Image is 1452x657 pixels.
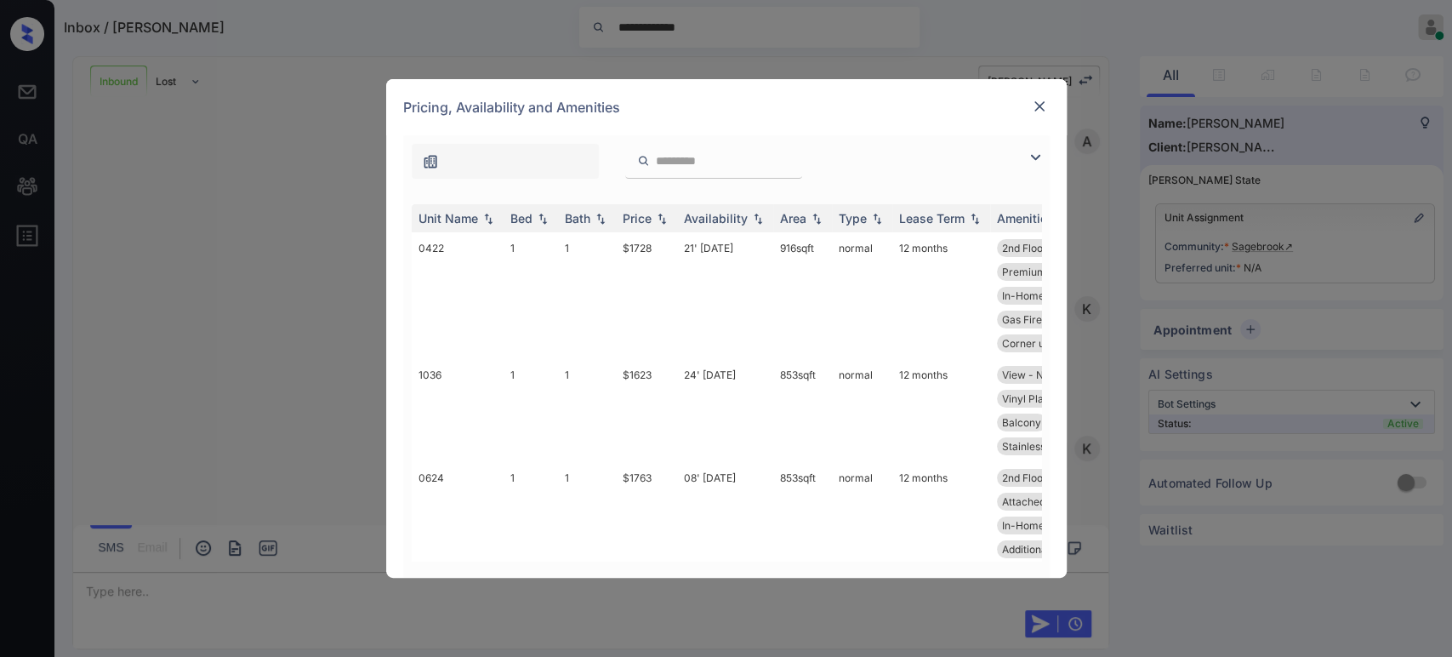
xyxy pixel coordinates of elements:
td: 08' [DATE] [677,462,773,565]
span: View - North [1002,368,1063,381]
td: 0422 [412,232,504,359]
td: 0624 [412,462,504,565]
td: normal [832,359,892,462]
img: sorting [868,213,885,225]
img: sorting [966,213,983,225]
span: Gas Fireplace [1002,313,1068,326]
div: Price [623,211,652,226]
td: normal [832,462,892,565]
img: sorting [749,213,766,225]
td: 24' [DATE] [677,359,773,462]
div: Availability [684,211,748,226]
td: 1 [558,462,616,565]
span: 2nd Floor [1002,242,1047,254]
td: normal [832,232,892,359]
span: Corner unit [1002,337,1056,350]
img: close [1031,98,1048,115]
td: 12 months [892,359,990,462]
td: 1036 [412,359,504,462]
img: sorting [480,213,497,225]
td: 21' [DATE] [677,232,773,359]
span: Vinyl Plank - P... [1002,392,1080,405]
td: 1 [504,232,558,359]
td: 12 months [892,232,990,359]
div: Bed [510,211,532,226]
td: 916 sqft [773,232,832,359]
span: In-Home Washer ... [1002,289,1094,302]
div: Lease Term [899,211,965,226]
div: Unit Name [419,211,478,226]
td: $1763 [616,462,677,565]
td: $1728 [616,232,677,359]
img: sorting [534,213,551,225]
td: 12 months [892,462,990,565]
img: sorting [592,213,609,225]
div: Bath [565,211,590,226]
span: In-Home Washer ... [1002,519,1094,532]
span: 2nd Floor [1002,471,1047,484]
span: Balcony [1002,416,1041,429]
span: Attached Garage [1002,495,1084,508]
td: 1 [558,232,616,359]
div: Amenities [997,211,1054,226]
td: 853 sqft [773,359,832,462]
span: Premium View [1002,266,1073,278]
td: 1 [558,359,616,462]
div: Type [839,211,867,226]
img: icon-zuma [1025,147,1045,168]
img: sorting [808,213,825,225]
td: 853 sqft [773,462,832,565]
td: $1623 [616,359,677,462]
span: Additional Stor... [1002,543,1079,556]
img: icon-zuma [422,153,439,170]
div: Area [780,211,806,226]
span: Stainless Steel... [1002,440,1080,453]
div: Pricing, Availability and Amenities [386,79,1067,135]
td: 1 [504,462,558,565]
img: icon-zuma [637,153,650,169]
img: sorting [653,213,670,225]
td: 1 [504,359,558,462]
